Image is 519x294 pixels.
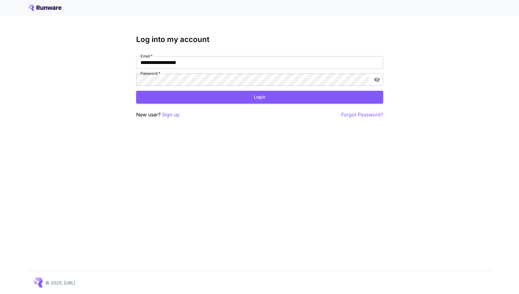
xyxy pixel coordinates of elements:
button: Forgot Password? [341,111,383,119]
label: Email [140,53,153,59]
button: toggle password visibility [371,74,383,85]
p: New user? [136,111,180,119]
label: Password [140,71,160,76]
p: © 2025, [URL] [45,279,75,286]
button: Login [136,91,383,103]
button: Sign up [162,111,180,119]
h3: Log into my account [136,35,383,44]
